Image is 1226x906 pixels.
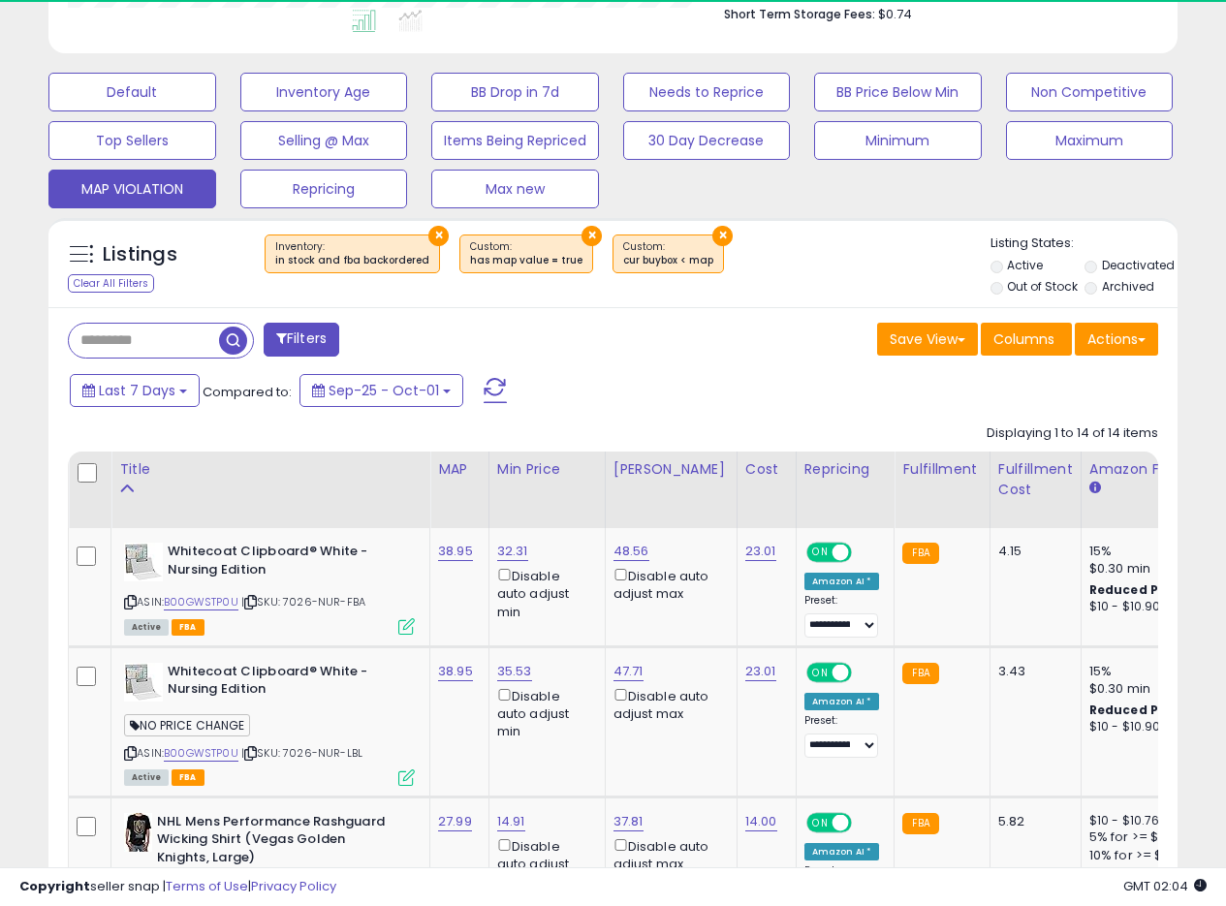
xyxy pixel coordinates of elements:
span: Compared to: [203,383,292,401]
span: Custom: [470,239,582,268]
button: Selling @ Max [240,121,408,160]
div: [PERSON_NAME] [613,459,729,480]
span: ON [808,814,833,830]
a: 37.81 [613,812,644,831]
button: Filters [264,323,339,357]
div: Disable auto adjust max [613,565,722,603]
a: 23.01 [745,662,776,681]
span: Custom: [623,239,713,268]
div: Disable auto adjust min [497,685,590,741]
img: 41h+XpvsqBL._SL40_.jpg [124,663,163,702]
div: 3.43 [998,663,1066,680]
div: Repricing [804,459,887,480]
span: FBA [172,619,204,636]
div: Fulfillment Cost [998,459,1073,500]
div: in stock and fba backordered [275,254,429,267]
div: Preset: [804,594,880,638]
div: Amazon AI * [804,693,880,710]
a: 14.91 [497,812,525,831]
p: Listing States: [990,234,1178,253]
a: 23.01 [745,542,776,561]
button: Default [48,73,216,111]
div: Displaying 1 to 14 of 14 items [987,424,1158,443]
b: Whitecoat Clipboard® White - Nursing Edition [168,543,403,583]
button: Actions [1075,323,1158,356]
button: Last 7 Days [70,374,200,407]
span: 2025-10-9 02:04 GMT [1123,877,1207,895]
div: 5.82 [998,813,1066,830]
div: ASIN: [124,663,415,784]
button: Sep-25 - Oct-01 [299,374,463,407]
b: Whitecoat Clipboard® White - Nursing Edition [168,663,403,703]
button: Non Competitive [1006,73,1174,111]
button: × [428,226,449,246]
span: All listings currently available for purchase on Amazon [124,619,169,636]
div: ASIN: [124,543,415,633]
img: 51M15MT29nL._SL40_.jpg [124,813,152,852]
b: Short Term Storage Fees: [724,6,875,22]
b: Reduced Prof. Rng. [1089,581,1216,598]
div: Amazon AI * [804,573,880,590]
a: Privacy Policy [251,877,336,895]
span: Inventory : [275,239,429,268]
div: MAP [438,459,481,480]
a: Terms of Use [166,877,248,895]
label: Out of Stock [1007,278,1078,295]
button: × [582,226,602,246]
button: Save View [877,323,978,356]
a: 27.99 [438,812,472,831]
a: B00GWSTP0U [164,745,238,762]
div: Cost [745,459,788,480]
span: Last 7 Days [99,381,175,400]
span: OFF [848,664,879,680]
button: 30 Day Decrease [623,121,791,160]
div: Disable auto adjust max [613,835,722,873]
button: Items Being Repriced [431,121,599,160]
a: 35.53 [497,662,532,681]
span: FBA [172,769,204,786]
a: 38.95 [438,662,473,681]
b: NHL Mens Performance Rashguard Wicking Shirt (Vegas Golden Knights, Large) [157,813,393,872]
div: Disable auto adjust min [497,565,590,621]
span: Sep-25 - Oct-01 [329,381,439,400]
img: 41h+XpvsqBL._SL40_.jpg [124,543,163,581]
span: OFF [848,545,879,561]
span: All listings currently available for purchase on Amazon [124,769,169,786]
span: | SKU: 7026-NUR-FBA [241,594,365,609]
div: Disable auto adjust min [497,835,590,891]
button: Top Sellers [48,121,216,160]
span: NO PRICE CHANGE [124,714,250,736]
span: OFF [848,814,879,830]
a: 47.71 [613,662,644,681]
div: Disable auto adjust max [613,685,722,723]
button: × [712,226,733,246]
a: 38.95 [438,542,473,561]
span: ON [808,664,833,680]
small: Amazon Fees. [1089,480,1101,497]
div: Title [119,459,422,480]
button: Columns [981,323,1072,356]
button: Needs to Reprice [623,73,791,111]
label: Archived [1102,278,1154,295]
label: Active [1007,257,1043,273]
span: ON [808,545,833,561]
div: Preset: [804,714,880,758]
b: Reduced Prof. Rng. [1089,702,1216,718]
div: has map value = true [470,254,582,267]
a: 48.56 [613,542,649,561]
label: Deactivated [1102,257,1175,273]
div: Fulfillment [902,459,981,480]
h5: Listings [103,241,177,268]
a: 32.31 [497,542,528,561]
small: FBA [902,663,938,684]
div: Min Price [497,459,597,480]
div: Clear All Filters [68,274,154,293]
button: Minimum [814,121,982,160]
div: 4.15 [998,543,1066,560]
button: BB Price Below Min [814,73,982,111]
button: Max new [431,170,599,208]
a: 14.00 [745,812,777,831]
button: MAP VIOLATION [48,170,216,208]
span: Columns [993,329,1054,349]
small: FBA [902,813,938,834]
